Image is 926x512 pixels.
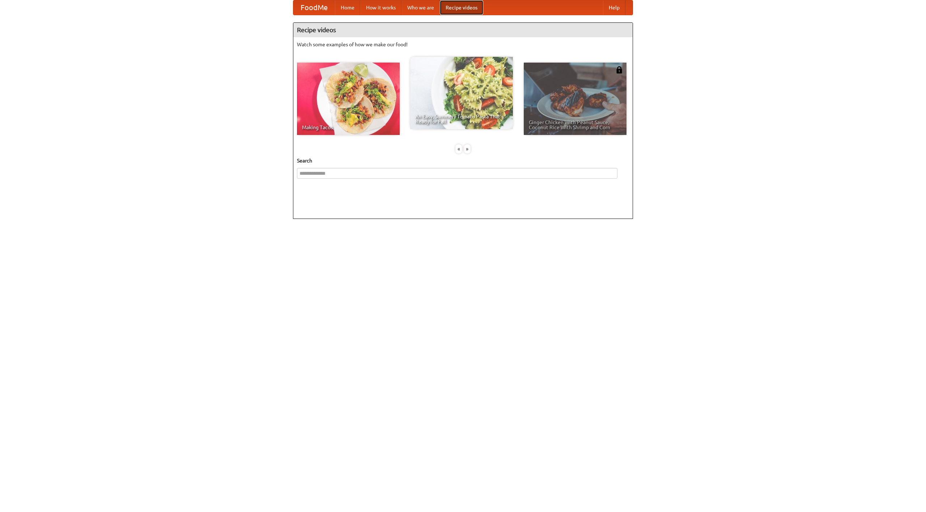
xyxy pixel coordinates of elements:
span: Making Tacos [302,125,395,130]
a: FoodMe [293,0,335,15]
h4: Recipe videos [293,23,633,37]
span: An Easy, Summery Tomato Pasta That's Ready for Fall [415,114,508,124]
a: Home [335,0,360,15]
div: » [464,144,471,153]
a: Who we are [402,0,440,15]
a: How it works [360,0,402,15]
img: 483408.png [616,66,623,73]
a: Making Tacos [297,63,400,135]
a: An Easy, Summery Tomato Pasta That's Ready for Fall [410,57,513,129]
a: Help [603,0,625,15]
p: Watch some examples of how we make our food! [297,41,629,48]
a: Recipe videos [440,0,483,15]
div: « [455,144,462,153]
h5: Search [297,157,629,164]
